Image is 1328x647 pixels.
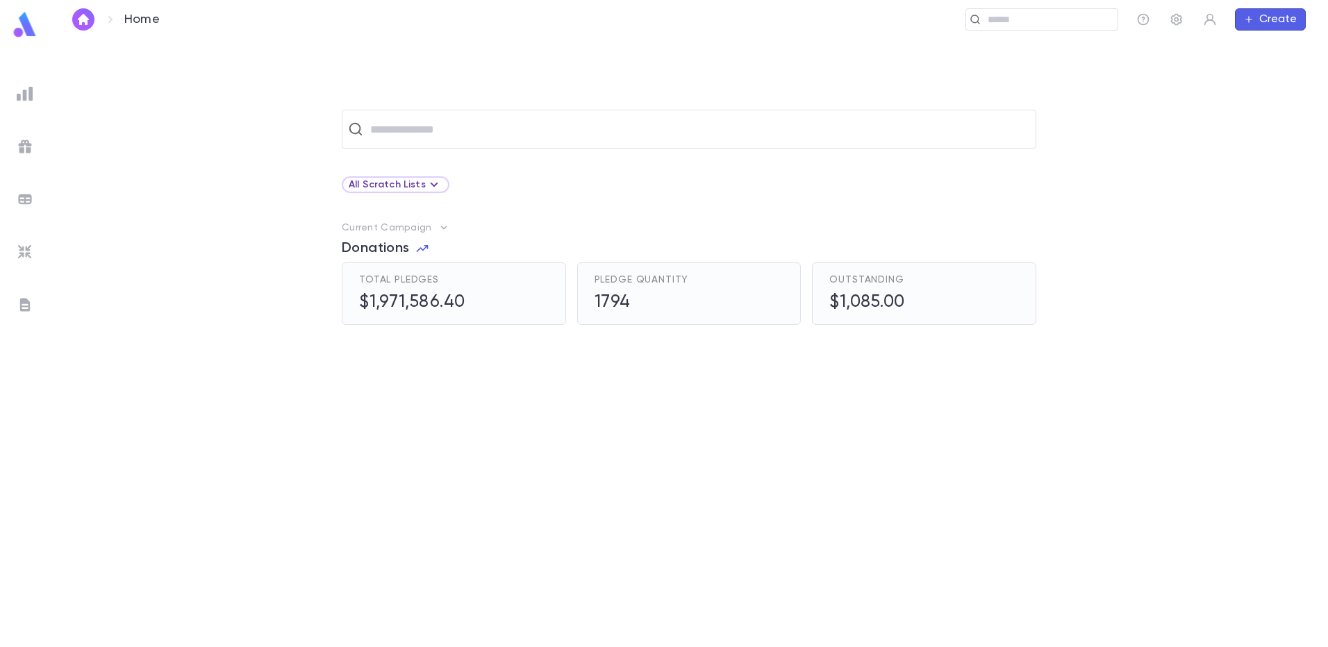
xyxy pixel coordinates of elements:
span: Pledge Quantity [595,274,689,285]
p: Current Campaign [342,222,431,233]
img: batches_grey.339ca447c9d9533ef1741baa751efc33.svg [17,191,33,208]
h5: 1794 [595,292,631,313]
img: home_white.a664292cf8c1dea59945f0da9f25487c.svg [75,14,92,25]
p: Home [124,12,160,27]
img: letters_grey.7941b92b52307dd3b8a917253454ce1c.svg [17,296,33,313]
img: campaigns_grey.99e729a5f7ee94e3726e6486bddda8f1.svg [17,138,33,155]
img: imports_grey.530a8a0e642e233f2baf0ef88e8c9fcb.svg [17,244,33,260]
h5: $1,085.00 [829,292,905,313]
img: reports_grey.c525e4749d1bce6a11f5fe2a8de1b229.svg [17,85,33,102]
button: Create [1235,8,1306,31]
h5: $1,971,586.40 [359,292,465,313]
span: Total Pledges [359,274,439,285]
div: All Scratch Lists [342,176,449,193]
span: Donations [342,240,410,257]
img: logo [11,11,39,38]
div: All Scratch Lists [349,176,442,193]
span: Outstanding [829,274,904,285]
